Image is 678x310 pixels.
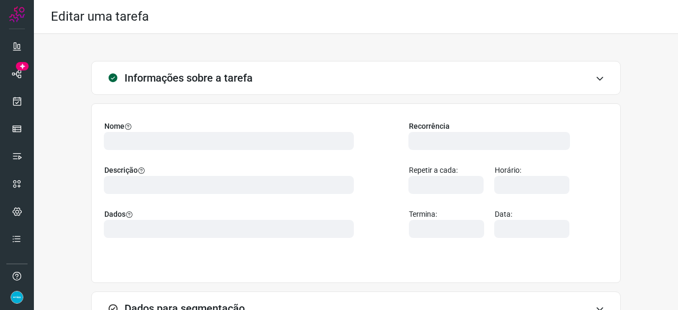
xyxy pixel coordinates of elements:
label: Recorrência [409,121,572,132]
h2: Editar uma tarefa [51,9,149,24]
label: Repetir a cada: [409,165,486,176]
h3: Informações sobre a tarefa [124,72,253,84]
img: Logo [9,6,25,22]
label: Dados [104,209,356,220]
label: Data: [495,209,572,220]
label: Termina: [409,209,486,220]
img: 4352b08165ebb499c4ac5b335522ff74.png [11,291,23,304]
label: Horário: [495,165,572,176]
label: Descrição [104,165,356,176]
label: Nome [104,121,356,132]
